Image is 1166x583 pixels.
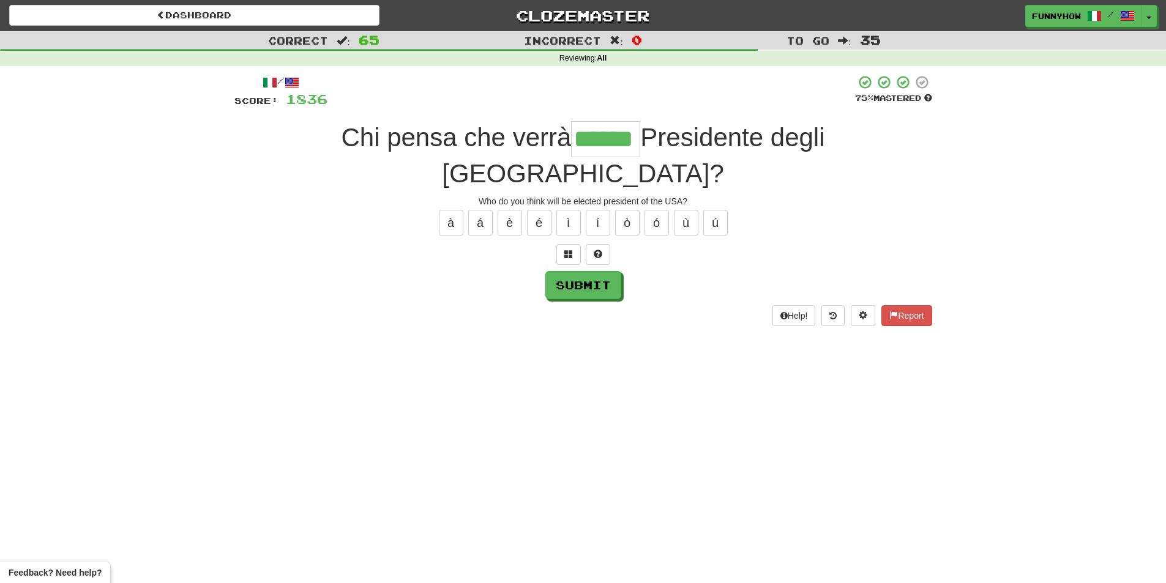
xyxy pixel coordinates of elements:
[1025,5,1142,27] a: Funnyhow /
[556,210,581,236] button: ì
[586,244,610,265] button: Single letter hint - you only get 1 per sentence and score half the points! alt+h
[855,93,932,104] div: Mastered
[524,34,601,46] span: Incorrect
[881,305,932,326] button: Report
[855,93,873,103] span: 75 %
[9,5,379,26] a: Dashboard
[498,210,522,236] button: è
[586,210,610,236] button: í
[234,95,278,106] span: Score:
[860,32,881,47] span: 35
[527,210,551,236] button: é
[359,32,379,47] span: 65
[442,123,824,188] span: Presidente degli [GEOGRAPHIC_DATA]?
[645,210,669,236] button: ó
[1108,10,1114,18] span: /
[439,210,463,236] button: à
[337,35,350,46] span: :
[821,305,845,326] button: Round history (alt+y)
[615,210,640,236] button: ò
[632,32,642,47] span: 0
[556,244,581,265] button: Switch sentence to multiple choice alt+p
[838,35,851,46] span: :
[234,75,327,90] div: /
[398,5,768,26] a: Clozemaster
[268,34,328,46] span: Correct
[772,305,816,326] button: Help!
[468,210,493,236] button: á
[341,123,571,152] span: Chi pensa che verrà
[286,91,327,106] span: 1836
[1032,10,1081,21] span: Funnyhow
[610,35,623,46] span: :
[9,566,102,579] span: Open feedback widget
[703,210,728,236] button: ú
[787,34,829,46] span: To go
[234,195,932,207] div: Who do you think will be elected president of the USA?
[545,271,621,299] button: Submit
[597,54,607,62] strong: All
[674,210,698,236] button: ù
